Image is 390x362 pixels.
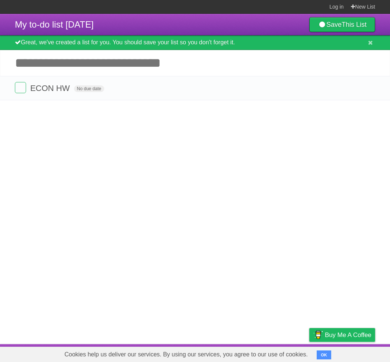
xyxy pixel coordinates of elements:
[328,346,375,360] a: Suggest a feature
[210,346,226,360] a: About
[317,350,331,359] button: OK
[342,21,367,28] b: This List
[274,346,291,360] a: Terms
[74,85,104,92] span: No due date
[15,82,26,93] label: Done
[309,17,375,32] a: SaveThis List
[57,347,315,362] span: Cookies help us deliver our services. By using our services, you agree to our use of cookies.
[15,19,94,29] span: My to-do list [DATE]
[313,328,323,341] img: Buy me a coffee
[300,346,319,360] a: Privacy
[309,328,375,342] a: Buy me a coffee
[235,346,265,360] a: Developers
[325,328,371,341] span: Buy me a coffee
[30,84,71,93] span: ECON HW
